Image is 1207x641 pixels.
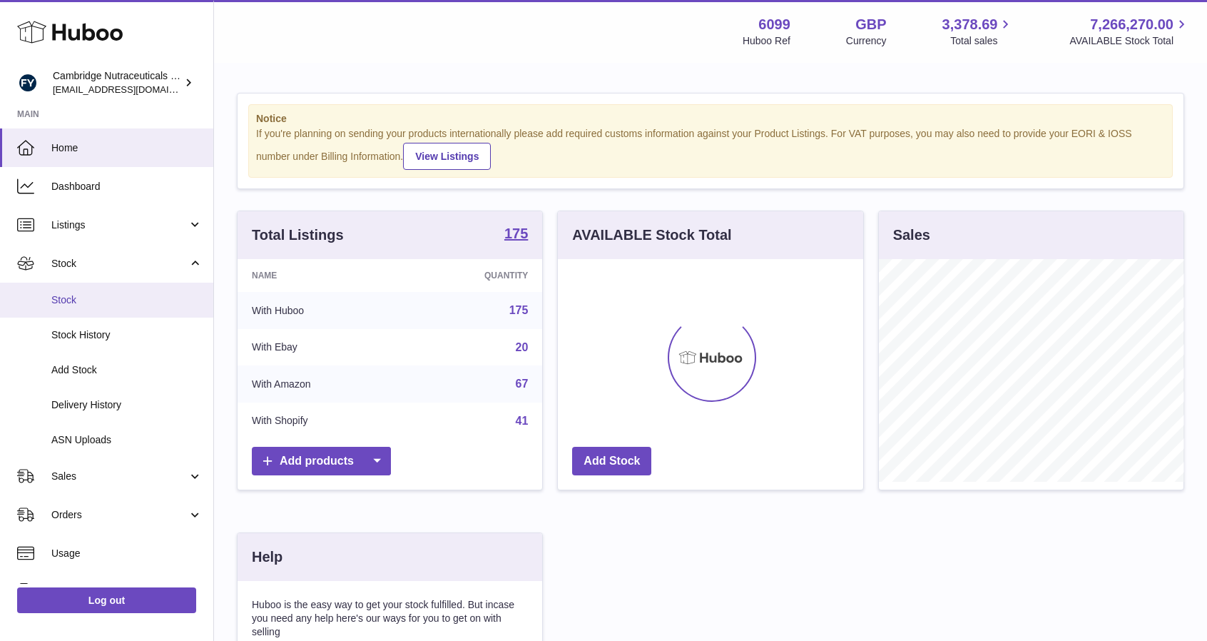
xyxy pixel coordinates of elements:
[846,34,887,48] div: Currency
[1069,34,1190,48] span: AVAILABLE Stock Total
[1069,15,1190,48] a: 7,266,270.00 AVAILABLE Stock Total
[51,470,188,483] span: Sales
[238,329,404,366] td: With Ebay
[403,143,491,170] a: View Listings
[1090,15,1173,34] span: 7,266,270.00
[572,447,651,476] a: Add Stock
[238,403,404,440] td: With Shopify
[51,218,188,232] span: Listings
[516,415,529,427] a: 41
[53,84,210,95] span: [EMAIL_ADDRESS][DOMAIN_NAME]
[238,292,404,329] td: With Huboo
[51,293,203,307] span: Stock
[17,72,39,94] img: huboo@camnutra.com
[516,378,529,390] a: 67
[256,112,1165,126] strong: Notice
[509,304,529,316] a: 175
[252,598,528,639] p: Huboo is the easy way to get your stock fulfilled. But incase you need any help here's our ways f...
[238,365,404,403] td: With Amazon
[51,141,203,155] span: Home
[743,34,790,48] div: Huboo Ref
[516,341,529,353] a: 20
[942,15,1014,48] a: 3,378.69 Total sales
[252,447,391,476] a: Add products
[53,69,181,96] div: Cambridge Nutraceuticals Ltd
[404,259,542,292] th: Quantity
[504,226,528,241] strong: 175
[942,15,998,34] span: 3,378.69
[51,363,203,377] span: Add Stock
[51,180,203,193] span: Dashboard
[17,587,196,613] a: Log out
[893,226,930,245] h3: Sales
[51,547,203,560] span: Usage
[51,328,203,342] span: Stock History
[572,226,731,245] h3: AVAILABLE Stock Total
[51,398,203,412] span: Delivery History
[252,226,344,245] h3: Total Listings
[51,257,188,271] span: Stock
[252,547,282,567] h3: Help
[855,15,886,34] strong: GBP
[51,433,203,447] span: ASN Uploads
[758,15,790,34] strong: 6099
[256,127,1165,170] div: If you're planning on sending your products internationally please add required customs informati...
[238,259,404,292] th: Name
[51,508,188,522] span: Orders
[504,226,528,243] a: 175
[950,34,1014,48] span: Total sales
